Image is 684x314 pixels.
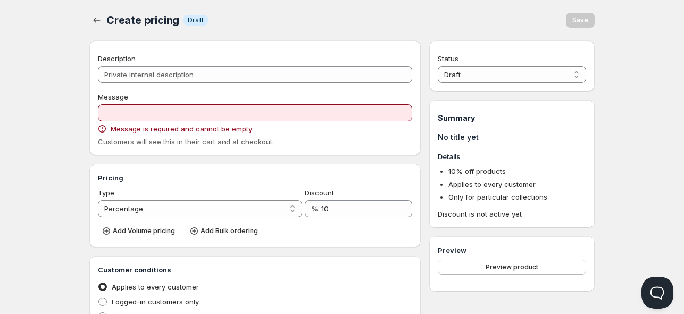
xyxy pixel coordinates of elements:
span: Add Bulk ordering [201,227,258,235]
span: 10 % off products [448,167,506,176]
span: Discount is not active yet [438,209,586,219]
span: Logged-in customers only [112,298,199,306]
span: Discount [305,188,334,197]
h3: Pricing [98,172,412,183]
button: Add Volume pricing [98,224,181,238]
button: Preview product [438,260,586,275]
iframe: Help Scout Beacon - Open [641,277,673,309]
span: Draft [188,16,204,24]
span: Only for particular collections [448,193,547,201]
h3: Details [438,151,586,162]
h1: No title yet [438,132,586,143]
span: Customers will see this in their cart and at checkout. [98,137,274,146]
h3: Preview [438,245,586,255]
h3: Customer conditions [98,265,412,275]
h1: Summary [438,113,586,123]
button: Add Bulk ordering [186,224,264,238]
span: Message is required and cannot be empty [111,123,252,134]
span: Create pricing [106,14,179,27]
span: Status [438,54,458,63]
span: Applies to every customer [112,283,199,291]
span: Description [98,54,136,63]
span: % [311,204,318,213]
span: Preview product [486,263,538,271]
span: Applies to every customer [448,180,536,188]
input: Private internal description [98,66,412,83]
span: Add Volume pricing [113,227,175,235]
span: Type [98,188,114,197]
span: Message [98,93,128,101]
